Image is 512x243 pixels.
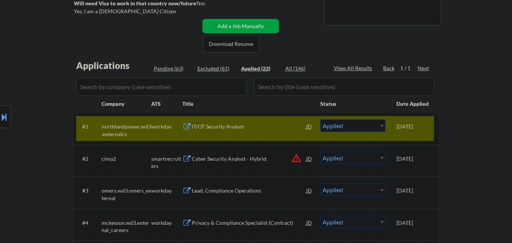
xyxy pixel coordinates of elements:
[151,123,182,130] div: workday
[151,187,182,194] div: workday
[102,187,151,202] div: omers.wd3.omers_external
[192,155,306,163] div: Cyber Security Analyst - Hybrid
[305,183,313,197] div: JD
[182,100,313,108] div: Title
[305,152,313,165] div: JD
[241,65,279,72] div: Applied (22)
[82,219,96,227] div: #4
[305,216,313,229] div: JD
[291,153,302,163] button: warning_amber
[192,219,306,227] div: Privacy & Compliance Specialist (Contract)
[305,119,313,133] div: JD
[254,78,434,96] input: Search by title (case sensitive)
[396,219,430,227] div: [DATE]
[192,123,306,130] div: IT/OT Security Analyst
[400,64,418,72] div: 1 / 1
[334,64,374,72] div: View All Results
[102,219,151,234] div: mckesson.wd3.external_careers
[202,19,279,33] button: Add a Job Manually
[82,187,96,194] div: #3
[396,123,430,130] div: [DATE]
[74,8,202,15] div: Yes, I am a [DEMOGRAPHIC_DATA] Citizen
[396,155,430,163] div: [DATE]
[197,65,235,72] div: Excluded (61)
[383,64,395,72] div: Back
[396,187,430,194] div: [DATE]
[285,65,323,72] div: All (146)
[76,78,247,96] input: Search by company (case sensitive)
[192,187,306,194] div: Lead, Compliance Operations
[203,36,259,53] button: Download Resume
[418,64,430,72] div: Next
[320,97,385,110] div: Status
[151,100,182,108] div: ATS
[154,65,192,72] div: Pending (63)
[151,219,182,227] div: workday
[151,155,182,170] div: smartrecruiters
[396,100,430,108] div: Date Applied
